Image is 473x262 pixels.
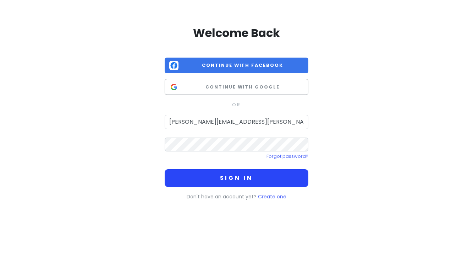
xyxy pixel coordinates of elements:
[258,193,286,200] a: Create one
[165,79,308,95] button: Continue with Google
[165,26,308,41] h2: Welcome Back
[169,82,178,92] img: Google logo
[181,84,304,91] span: Continue with Google
[165,169,308,187] button: Sign in
[165,58,308,74] button: Continue with Facebook
[165,115,308,129] input: Email Address
[266,153,308,159] a: Forgot password?
[181,62,304,69] span: Continue with Facebook
[169,61,178,70] img: Facebook logo
[165,193,308,200] p: Don't have an account yet?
